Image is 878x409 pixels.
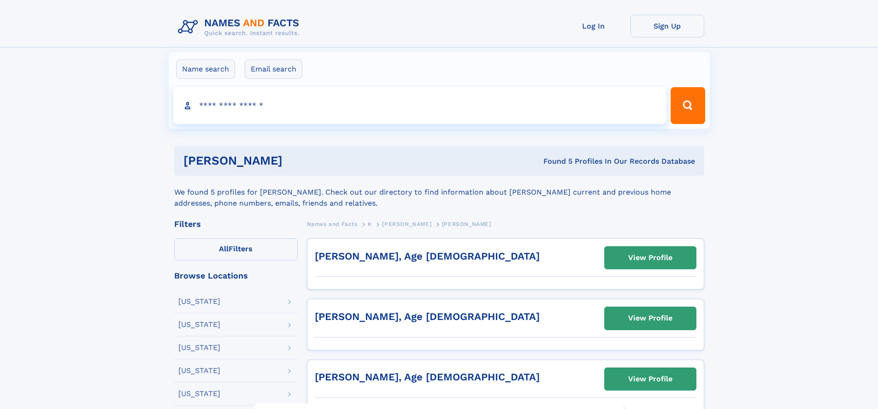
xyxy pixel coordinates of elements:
[307,218,358,230] a: Names and Facts
[178,390,220,397] div: [US_STATE]
[315,250,540,262] a: [PERSON_NAME], Age [DEMOGRAPHIC_DATA]
[245,59,302,79] label: Email search
[368,218,372,230] a: K
[605,307,696,329] a: View Profile
[174,238,298,261] label: Filters
[605,368,696,390] a: View Profile
[178,367,220,374] div: [US_STATE]
[368,221,372,227] span: K
[557,15,631,37] a: Log In
[671,87,705,124] button: Search Button
[315,311,540,322] a: [PERSON_NAME], Age [DEMOGRAPHIC_DATA]
[219,244,229,253] span: All
[174,176,704,209] div: We found 5 profiles for [PERSON_NAME]. Check out our directory to find information about [PERSON_...
[183,155,413,166] h1: [PERSON_NAME]
[178,298,220,305] div: [US_STATE]
[382,221,431,227] span: [PERSON_NAME]
[176,59,235,79] label: Name search
[178,321,220,328] div: [US_STATE]
[174,15,307,40] img: Logo Names and Facts
[605,247,696,269] a: View Profile
[178,344,220,351] div: [US_STATE]
[628,308,672,329] div: View Profile
[628,368,672,390] div: View Profile
[631,15,704,37] a: Sign Up
[628,247,672,268] div: View Profile
[174,272,298,280] div: Browse Locations
[173,87,667,124] input: search input
[315,371,540,383] a: [PERSON_NAME], Age [DEMOGRAPHIC_DATA]
[382,218,431,230] a: [PERSON_NAME]
[442,221,491,227] span: [PERSON_NAME]
[413,156,695,166] div: Found 5 Profiles In Our Records Database
[174,220,298,228] div: Filters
